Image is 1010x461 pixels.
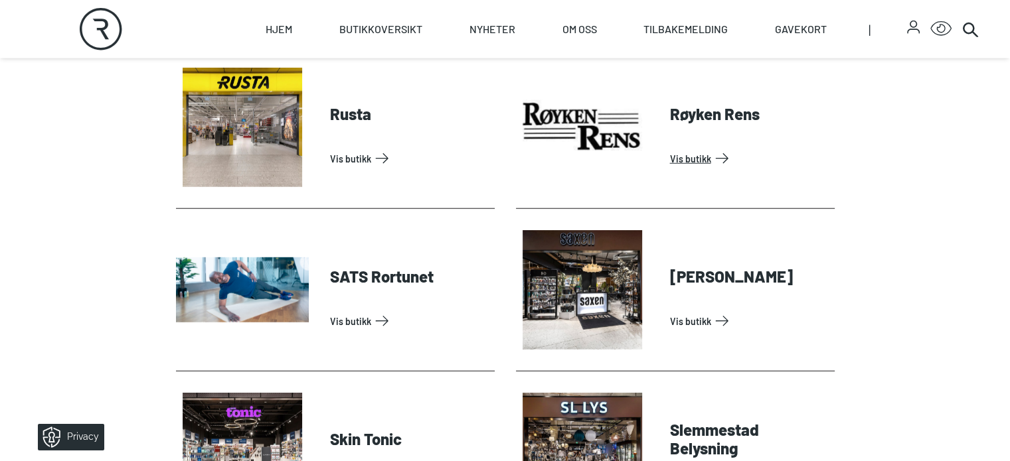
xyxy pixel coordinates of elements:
[13,419,122,454] iframe: Manage Preferences
[330,148,489,169] a: Vis Butikk: Rusta
[670,148,829,169] a: Vis Butikk: Røyken Rens
[670,310,829,332] a: Vis Butikk: Saxen Frisør
[930,19,952,40] button: Open Accessibility Menu
[330,310,489,332] a: Vis Butikk: SATS Rortunet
